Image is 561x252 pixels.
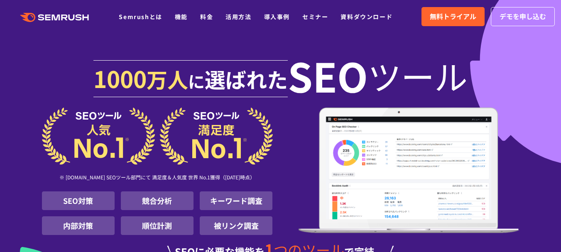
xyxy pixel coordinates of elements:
[264,12,290,21] a: 導入事例
[302,12,328,21] a: セミナー
[188,69,205,93] span: に
[42,191,115,210] li: SEO対策
[225,12,251,21] a: 活用方法
[121,191,194,210] li: 競合分析
[430,11,476,22] span: 無料トライアル
[200,216,272,235] li: 被リンク調査
[42,165,273,191] div: ※ [DOMAIN_NAME] SEOツール部門にて 満足度＆人気度 世界 No.1獲得（[DATE]時点）
[341,12,392,21] a: 資料ダウンロード
[205,64,288,94] span: 選ばれた
[42,216,115,235] li: 内部対策
[147,64,188,94] span: 万人
[200,191,272,210] li: キーワード調査
[368,59,468,92] span: ツール
[421,7,485,26] a: 無料トライアル
[121,216,194,235] li: 順位計測
[200,12,213,21] a: 料金
[175,12,188,21] a: 機能
[491,7,555,26] a: デモを申し込む
[93,61,147,95] span: 1000
[288,59,368,92] span: SEO
[119,12,162,21] a: Semrushとは
[500,11,546,22] span: デモを申し込む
